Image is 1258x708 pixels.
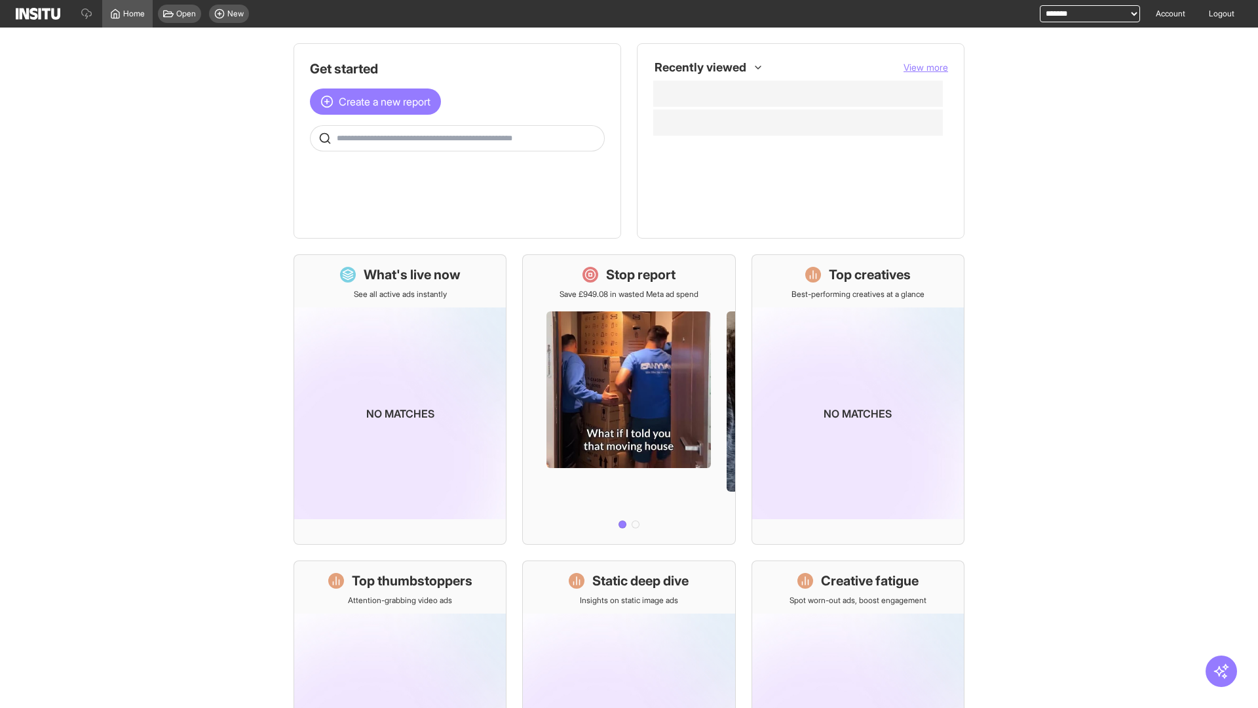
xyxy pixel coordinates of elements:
[904,62,948,73] span: View more
[176,9,196,19] span: Open
[606,265,676,284] h1: Stop report
[364,265,461,284] h1: What's live now
[310,88,441,115] button: Create a new report
[352,572,472,590] h1: Top thumbstoppers
[366,406,434,422] p: No matches
[348,595,452,606] p: Attention-grabbing video ads
[752,254,964,545] a: Top creativesBest-performing creatives at a glanceNo matches
[904,61,948,74] button: View more
[791,289,924,300] p: Best-performing creatives at a glance
[560,289,698,300] p: Save £949.08 in wasted Meta ad spend
[339,94,430,109] span: Create a new report
[592,572,689,590] h1: Static deep dive
[829,265,911,284] h1: Top creatives
[294,307,506,519] img: coming-soon-gradient_kfitwp.png
[16,8,60,20] img: Logo
[824,406,892,422] p: No matches
[123,9,145,19] span: Home
[752,307,964,519] img: coming-soon-gradient_kfitwp.png
[522,254,735,545] a: Stop reportSave £949.08 in wasted Meta ad spend
[354,289,447,300] p: See all active ads instantly
[294,254,506,545] a: What's live nowSee all active ads instantlyNo matches
[227,9,244,19] span: New
[310,60,605,78] h1: Get started
[580,595,678,606] p: Insights on static image ads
